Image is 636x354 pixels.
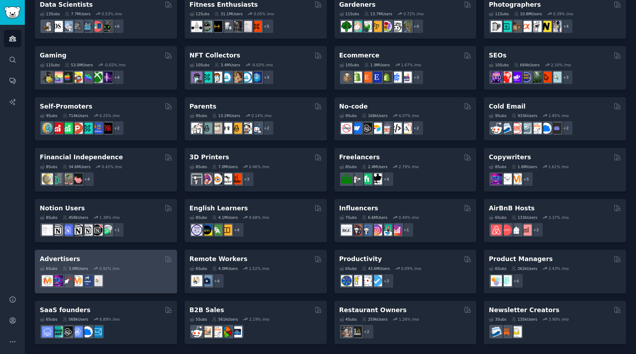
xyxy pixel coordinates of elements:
[52,72,63,83] img: CozyGamers
[191,275,202,286] img: RemoteJobs
[381,21,392,32] img: flowers
[501,326,512,337] img: Substack
[489,215,506,220] div: 6 Sub s
[489,0,541,9] h2: Photographers
[62,173,73,184] img: Fire
[231,173,242,184] img: FixMyPrint
[209,273,224,288] div: + 4
[548,164,569,169] div: 1.61 % /mo
[550,21,561,32] img: WeddingPhotography
[221,173,232,184] img: ender3
[558,121,573,135] div: + 2
[548,317,569,322] div: 3.90 % /mo
[362,113,388,118] div: 168k Users
[109,19,124,34] div: + 6
[211,326,222,337] img: b2b_sales
[190,102,216,111] h2: Parents
[221,326,232,337] img: B2BSales
[42,21,53,32] img: MachineLearning
[501,173,512,184] img: KeepWriting
[501,21,512,32] img: streetphotography
[491,173,502,184] img: SEO
[99,317,120,322] div: 8.89 % /mo
[489,164,506,169] div: 8 Sub s
[92,123,103,134] img: betatests
[62,326,73,337] img: NoCodeSaaS
[190,317,207,322] div: 5 Sub s
[231,72,242,83] img: CryptoArt
[548,266,569,271] div: 2.43 % /mo
[72,326,83,337] img: SaaSSales
[511,173,522,184] img: content_marketing
[99,113,120,118] div: 6.25 % /mo
[501,123,512,134] img: Emailmarketing
[40,113,57,118] div: 9 Sub s
[341,275,352,286] img: LifeProTips
[381,123,392,134] img: nocodelowcode
[191,123,202,134] img: daddit
[212,266,238,271] div: 4.0M Users
[191,72,202,83] img: NFTExchange
[65,11,91,16] div: 7.7M Users
[558,70,573,85] div: + 3
[489,11,509,16] div: 11 Sub s
[409,121,424,135] div: + 2
[254,11,274,16] div: 0.05 % /mo
[371,275,382,286] img: getdisciplined
[82,326,93,337] img: B2BSaaS
[351,275,362,286] img: lifehacks
[241,123,252,134] img: parentsofmultiples
[40,164,57,169] div: 8 Sub s
[491,275,502,286] img: ProductManagement
[339,306,407,315] h2: Restaurant Owners
[364,11,392,16] div: 13.7M Users
[249,266,269,271] div: 1.52 % /mo
[491,72,502,83] img: SEO_Digital_Marketing
[339,153,380,162] h2: Freelancers
[191,21,202,32] img: GYM
[551,62,571,67] div: 2.10 % /mo
[201,72,212,83] img: NFTMarketplace
[190,255,247,264] h2: Remote Workers
[40,11,60,16] div: 13 Sub s
[211,123,222,134] img: beyondthebump
[371,21,382,32] img: GardeningUK
[231,123,242,134] img: NewParents
[62,21,73,32] img: statistics
[72,72,83,83] img: GamerPals
[511,317,537,322] div: 135k Users
[52,326,63,337] img: microsaas
[491,123,502,134] img: sales
[42,275,53,286] img: marketing
[339,102,368,111] h2: No-code
[339,204,378,213] h2: Influencers
[531,123,542,134] img: b2b_sales
[52,21,63,32] img: datascience
[104,62,126,67] div: -0.02 % /mo
[191,225,202,236] img: languagelearning
[379,172,394,187] div: + 4
[201,326,212,337] img: salestechniques
[241,21,252,32] img: physicaltherapy
[102,225,113,236] img: NotionPromote
[62,72,73,83] img: macgaming
[251,123,262,134] img: Parents
[62,266,88,271] div: 3.0M Users
[92,326,103,337] img: SaaS_Email_Marketing
[40,266,57,271] div: 6 Sub s
[489,113,506,118] div: 9 Sub s
[214,11,242,16] div: 31.1M Users
[531,21,542,32] img: canon
[550,72,561,83] img: The_SEO
[489,62,509,67] div: 10 Sub s
[362,215,388,220] div: 6.6M Users
[361,21,372,32] img: SavageGarden
[251,62,273,67] div: -0.03 % /mo
[361,275,372,286] img: productivity
[190,62,209,67] div: 10 Sub s
[501,72,512,83] img: TechSEO
[381,72,392,83] img: reviewmyshopify
[211,173,222,184] img: blender
[62,113,88,118] div: 714k Users
[190,306,224,315] h2: B2B Sales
